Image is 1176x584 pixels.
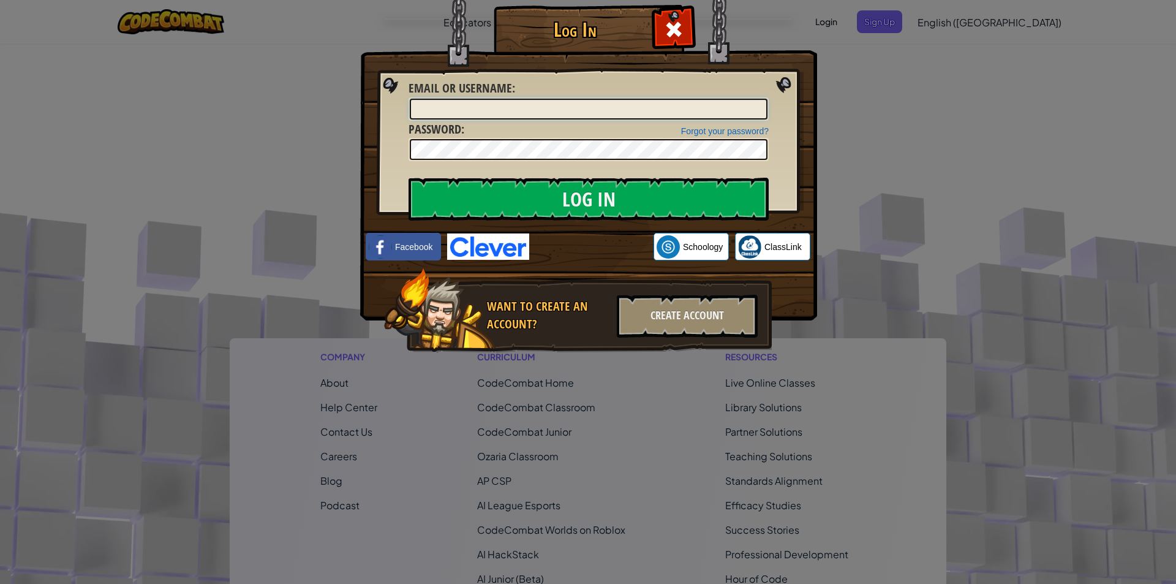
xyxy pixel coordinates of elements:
div: Create Account [617,295,758,338]
span: Facebook [395,241,432,253]
img: schoology.png [657,235,680,259]
div: Want to create an account? [487,298,609,333]
iframe: Sign in with Google Button [529,233,654,260]
label: : [409,121,464,138]
span: Password [409,121,461,137]
span: Email or Username [409,80,512,96]
label: : [409,80,515,97]
span: ClassLink [764,241,802,253]
span: Schoology [683,241,723,253]
img: classlink-logo-small.png [738,235,761,259]
img: facebook_small.png [369,235,392,259]
h1: Log In [497,19,653,40]
input: Log In [409,178,769,221]
img: clever-logo-blue.png [447,233,529,260]
a: Forgot your password? [681,126,769,136]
